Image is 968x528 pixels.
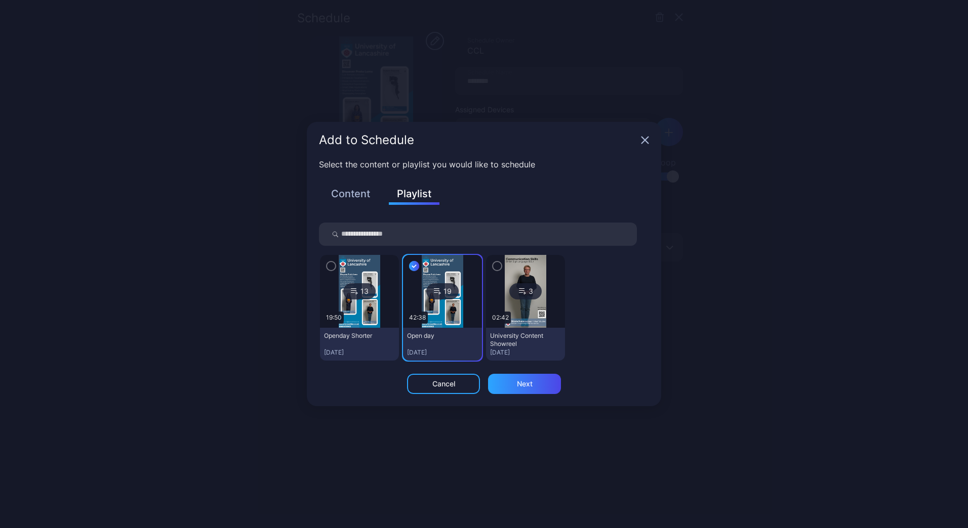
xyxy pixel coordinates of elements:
[319,158,649,170] p: Select the content or playlist you would like to schedule
[490,348,561,357] div: [DATE]
[407,312,428,324] div: 42:38
[426,283,459,299] div: 19
[326,185,376,202] button: Content
[509,283,542,299] div: 3
[324,312,344,324] div: 19:50
[407,374,480,394] button: Cancel
[324,332,380,340] div: Openday Shorter
[343,283,376,299] div: 13
[432,380,455,388] div: Cancel
[488,374,561,394] button: Next
[324,348,395,357] div: [DATE]
[517,380,533,388] div: Next
[490,312,511,324] div: 02:42
[407,332,463,340] div: Open day
[407,348,478,357] div: [DATE]
[319,134,637,146] div: Add to Schedule
[389,185,439,205] button: Playlist
[490,332,546,348] div: University Content Showreel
